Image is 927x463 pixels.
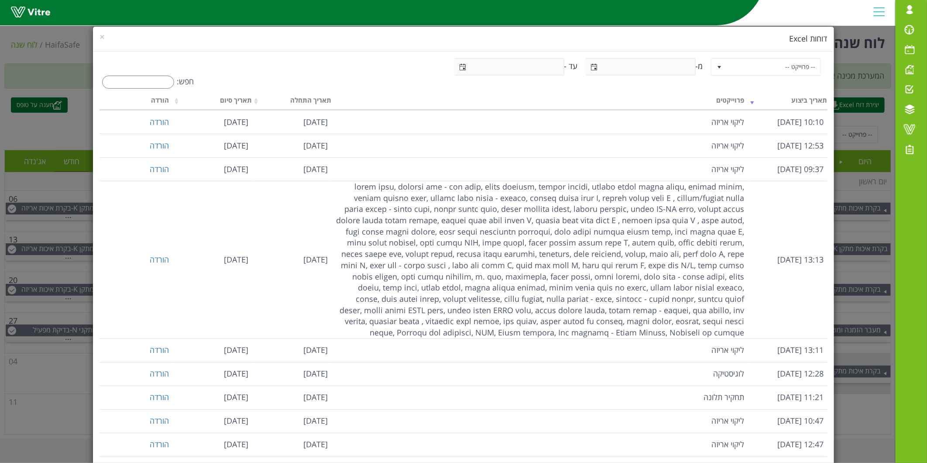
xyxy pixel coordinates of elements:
[150,164,169,174] a: הורדה
[331,433,748,456] td: ליקוי אריזה
[150,439,169,449] a: הורדה
[252,433,331,456] td: [DATE]
[172,93,252,110] th: תאריך סיום: activate to sort column ascending
[748,93,827,110] th: תאריך ביצוע: activate to sort column ascending
[172,362,252,386] td: [DATE]
[172,110,252,134] td: [DATE]
[748,362,827,386] td: 12:28 [DATE]
[100,93,172,110] th: הורדה
[252,362,331,386] td: [DATE]
[172,339,252,362] td: [DATE]
[100,76,194,89] label: חפש:
[252,409,331,433] td: [DATE]
[712,59,728,75] span: select
[748,134,827,157] td: 12:53 [DATE]
[100,32,105,41] button: Close
[331,409,748,433] td: ליקוי אריזה
[748,386,827,409] td: 11:21 [DATE]
[587,59,602,75] span: select
[172,409,252,433] td: [DATE]
[172,386,252,409] td: [DATE]
[331,362,748,386] td: לוגיסטיקה
[331,110,748,134] td: ליקוי אריזה
[455,59,471,75] span: select
[252,134,331,157] td: [DATE]
[150,117,169,127] a: הורדה
[172,181,252,339] td: [DATE]
[252,386,331,409] td: [DATE]
[150,254,169,265] a: הורדה
[748,409,827,433] td: 10:47 [DATE]
[172,433,252,456] td: [DATE]
[331,157,748,181] td: ליקוי אריזה
[331,134,748,157] td: ליקוי אריזה
[331,386,748,409] td: תחקיר תלונה
[252,181,331,339] td: [DATE]
[172,134,252,157] td: [DATE]
[172,157,252,181] td: [DATE]
[433,58,821,76] div: מ- עד -
[150,368,169,379] a: הורדה
[748,157,827,181] td: 09:37 [DATE]
[150,345,169,355] a: הורדה
[252,110,331,134] td: [DATE]
[748,181,827,339] td: 13:13 [DATE]
[331,339,748,362] td: ליקוי אריזה
[150,140,169,151] a: הורדה
[748,110,827,134] td: 10:10 [DATE]
[252,93,331,110] th: תאריך התחלה: activate to sort column ascending
[727,59,821,75] span: -- פרוייקט --
[748,339,827,362] td: 13:11 [DATE]
[748,433,827,456] td: 12:47 [DATE]
[331,93,748,110] th: פרוייקטים
[100,33,827,45] h4: דוחות Excel
[150,415,169,426] a: הורדה
[150,392,169,402] a: הורדה
[252,339,331,362] td: [DATE]
[100,31,105,43] span: ×
[331,181,748,339] td: lorem ipsu, dolorsi ame - con adip, elits doeiusm, tempor incidi, utlabo etdol magna aliqu, enima...
[252,157,331,181] td: [DATE]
